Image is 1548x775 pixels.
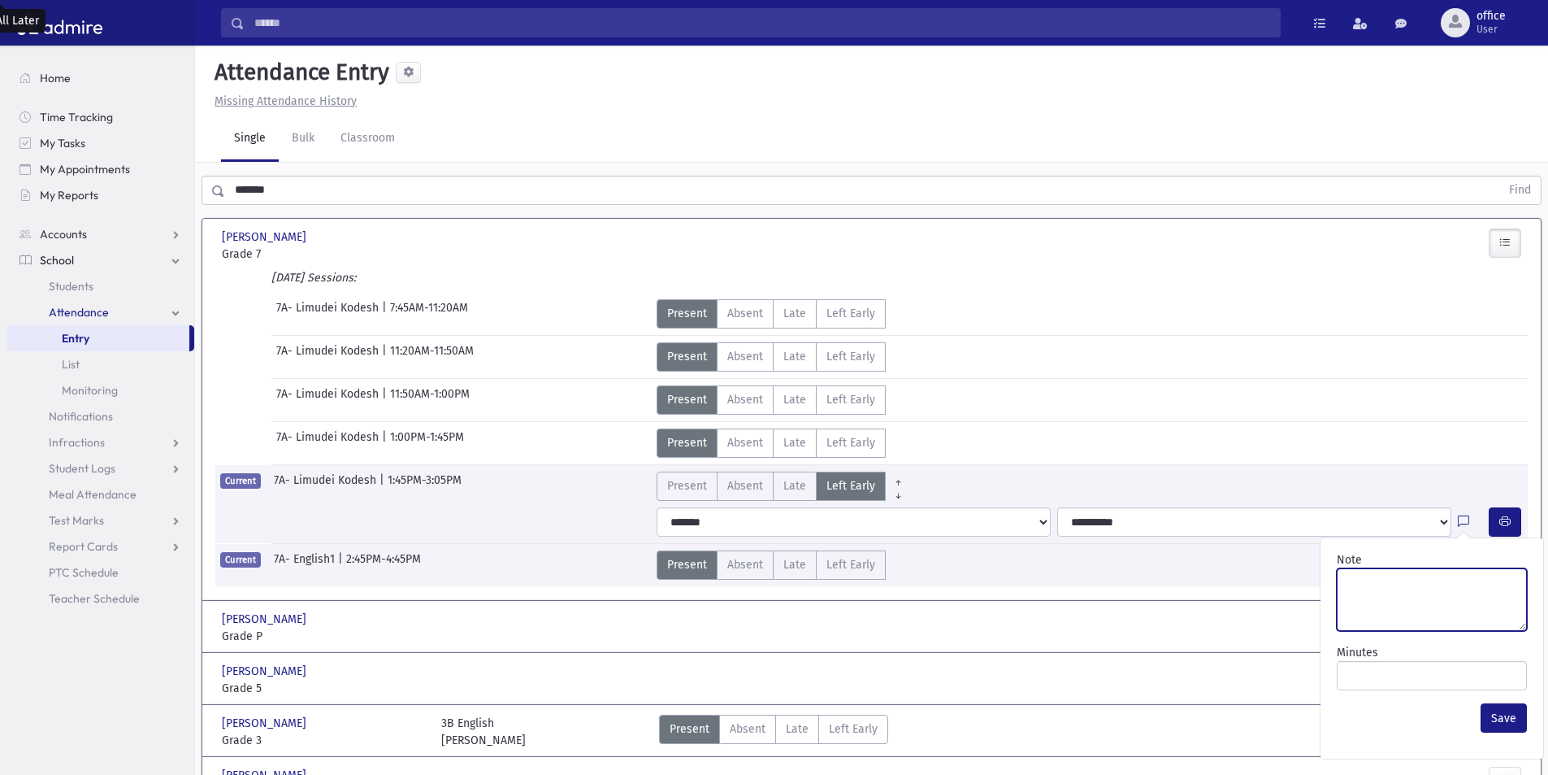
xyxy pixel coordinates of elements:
[276,299,382,329] span: 7A- Limudei Kodesh
[7,104,194,130] a: Time Tracking
[382,342,390,372] span: |
[327,116,408,162] a: Classroom
[40,136,85,150] span: My Tasks
[222,663,310,680] span: [PERSON_NAME]
[7,273,194,299] a: Students
[7,299,194,325] a: Attendance
[7,182,194,208] a: My Reports
[382,429,390,458] span: |
[276,385,382,415] span: 7A- Limudei Kodesh
[7,586,194,612] a: Teacher Schedule
[783,305,806,322] span: Late
[62,383,118,398] span: Monitoring
[657,299,886,329] div: AttTypes
[826,556,875,573] span: Left Early
[727,391,763,408] span: Absent
[390,385,470,415] span: 11:50AM-1:00PM
[208,59,389,86] h5: Attendance Entry
[786,721,809,738] span: Late
[783,348,806,365] span: Late
[7,130,194,156] a: My Tasks
[279,116,327,162] a: Bulk
[1476,10,1506,23] span: office
[730,721,765,738] span: Absent
[667,556,707,573] span: Present
[7,559,194,586] a: PTC Schedule
[1337,551,1362,568] label: Note
[40,71,71,85] span: Home
[49,487,137,502] span: Meal Attendance
[49,305,109,320] span: Attendance
[829,721,878,738] span: Left Early
[441,715,526,749] div: 3B English [PERSON_NAME]
[13,7,106,39] img: AdmirePro
[215,94,357,108] u: Missing Attendance History
[657,551,886,580] div: AttTypes
[1337,644,1378,661] label: Minutes
[667,477,707,494] span: Present
[390,299,468,329] span: 7:45AM-11:20AM
[379,472,388,501] span: |
[40,188,98,202] span: My Reports
[62,331,89,346] span: Entry
[222,628,425,645] span: Grade P
[667,348,707,365] span: Present
[222,611,310,628] span: [PERSON_NAME]
[388,472,462,501] span: 1:45PM-3:05PM
[208,94,357,108] a: Missing Attendance History
[1499,176,1541,204] button: Find
[7,247,194,273] a: School
[221,116,279,162] a: Single
[271,271,356,285] i: [DATE] Sessions:
[40,227,87,242] span: Accounts
[7,481,194,507] a: Meal Attendance
[382,299,390,329] span: |
[222,229,310,246] span: [PERSON_NAME]
[222,246,425,263] span: Grade 7
[390,429,464,458] span: 1:00PM-1:45PM
[783,434,806,451] span: Late
[40,253,74,268] span: School
[274,472,379,501] span: 7A- Limudei Kodesh
[276,429,382,458] span: 7A- Limudei Kodesh
[338,551,346,580] span: |
[245,8,1280,37] input: Search
[886,472,911,485] a: All Prior
[783,556,806,573] span: Late
[382,385,390,415] span: |
[826,305,875,322] span: Left Early
[7,403,194,429] a: Notifications
[1476,23,1506,36] span: User
[62,357,80,372] span: List
[657,385,886,415] div: AttTypes
[727,305,763,322] span: Absent
[276,342,382,372] span: 7A- Limudei Kodesh
[7,65,194,91] a: Home
[727,556,763,573] span: Absent
[7,221,194,247] a: Accounts
[727,434,763,451] span: Absent
[346,551,421,580] span: 2:45PM-4:45PM
[49,461,115,476] span: Student Logs
[826,434,875,451] span: Left Early
[670,721,709,738] span: Present
[783,477,806,494] span: Late
[220,473,261,489] span: Current
[7,325,189,351] a: Entry
[7,507,194,533] a: Test Marks
[274,551,338,580] span: 7A- English1
[7,533,194,559] a: Report Cards
[49,591,140,606] span: Teacher Schedule
[667,391,707,408] span: Present
[657,472,911,501] div: AttTypes
[49,513,104,528] span: Test Marks
[7,429,194,455] a: Infractions
[49,435,105,450] span: Infractions
[220,552,261,568] span: Current
[49,539,118,554] span: Report Cards
[1481,703,1527,733] button: Save
[49,409,113,424] span: Notifications
[667,305,707,322] span: Present
[727,348,763,365] span: Absent
[826,348,875,365] span: Left Early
